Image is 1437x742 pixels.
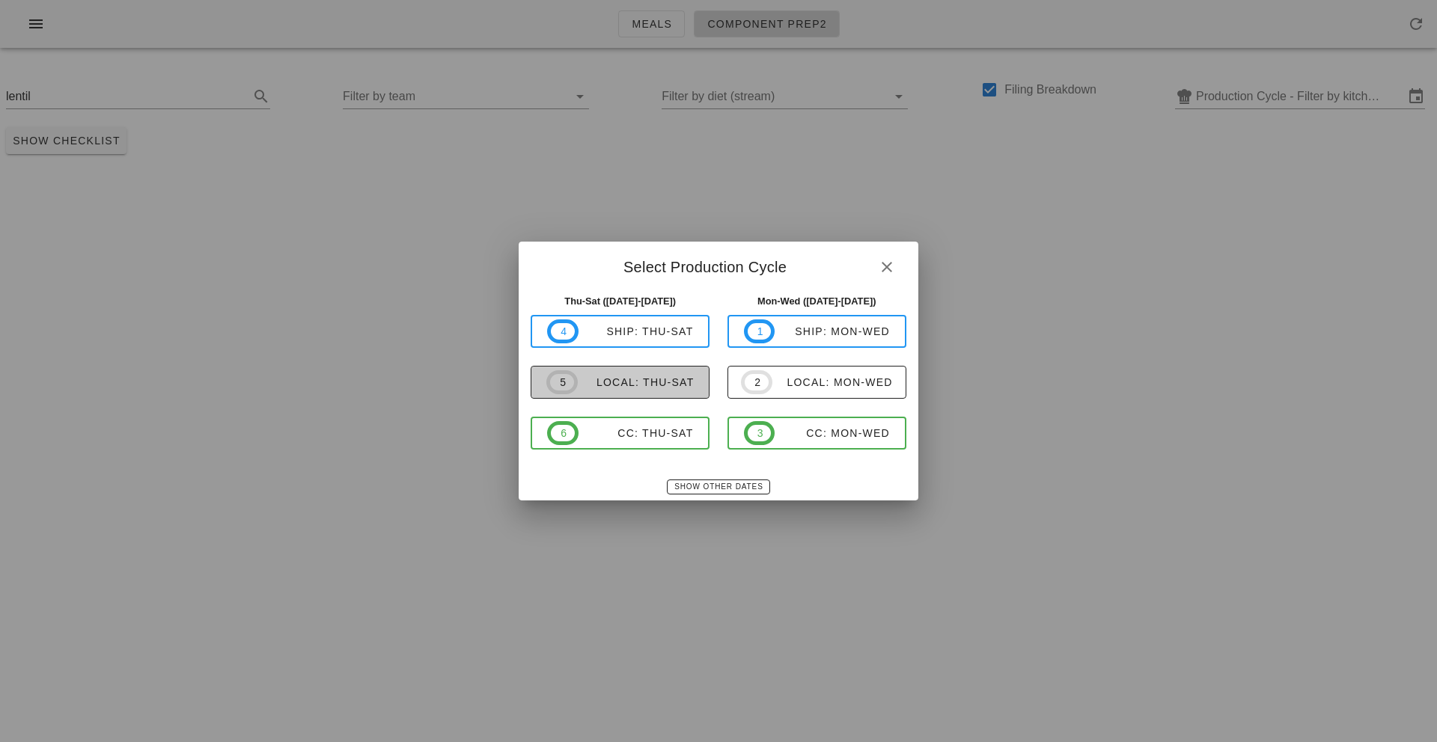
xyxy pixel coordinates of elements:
[727,366,906,399] button: 2local: Mon-Wed
[772,376,893,388] div: local: Mon-Wed
[727,417,906,450] button: 3CC: Mon-Wed
[775,427,890,439] div: CC: Mon-Wed
[757,295,876,307] strong: Mon-Wed ([DATE]-[DATE])
[727,315,906,348] button: 1ship: Mon-Wed
[519,242,918,288] div: Select Production Cycle
[757,425,763,441] span: 3
[579,325,694,337] div: ship: Thu-Sat
[757,323,763,340] span: 1
[560,425,566,441] span: 6
[564,295,676,307] strong: Thu-Sat ([DATE]-[DATE])
[531,366,710,399] button: 5local: Thu-Sat
[578,376,695,388] div: local: Thu-Sat
[667,479,769,494] button: Show Other Dates
[775,325,890,337] div: ship: Mon-Wed
[531,417,710,450] button: 6CC: Thu-Sat
[674,482,763,491] span: Show Other Dates
[531,315,710,348] button: 4ship: Thu-Sat
[579,427,694,439] div: CC: Thu-Sat
[559,374,565,390] span: 5
[754,374,760,390] span: 2
[560,323,566,340] span: 4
